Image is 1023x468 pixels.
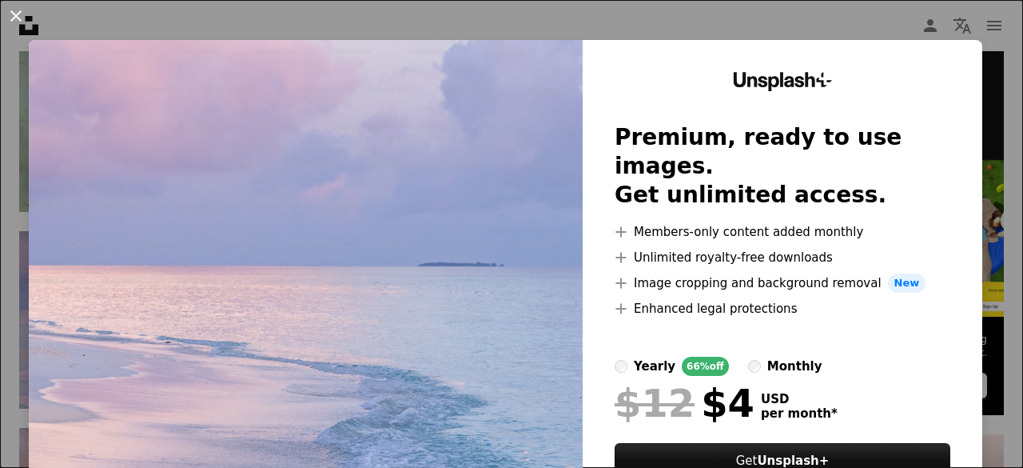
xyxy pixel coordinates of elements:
li: Unlimited royalty-free downloads [615,248,950,267]
span: per month * [761,406,838,421]
div: monthly [767,357,822,376]
strong: Unsplash+ [757,454,829,468]
input: monthly [748,360,761,373]
span: $12 [615,382,695,424]
span: New [888,274,926,293]
li: Enhanced legal protections [615,299,950,318]
div: 66% off [682,357,729,376]
h2: Premium, ready to use images. Get unlimited access. [615,123,950,210]
input: yearly66%off [615,360,627,373]
span: USD [761,392,838,406]
div: yearly [634,357,675,376]
li: Image cropping and background removal [615,274,950,293]
li: Members-only content added monthly [615,222,950,242]
div: $4 [615,382,754,424]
